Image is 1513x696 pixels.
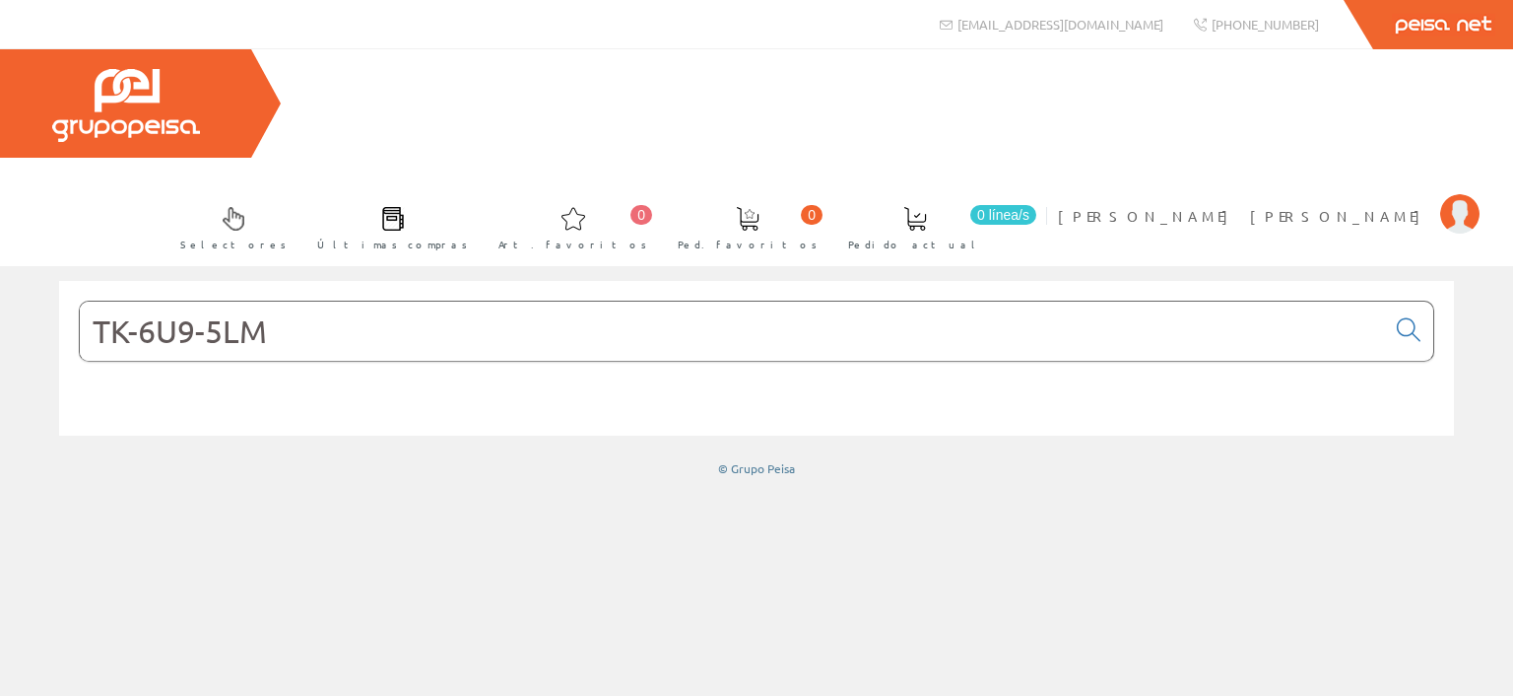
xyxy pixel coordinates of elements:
[80,302,1385,361] input: Buscar...
[970,205,1036,225] span: 0 línea/s
[297,190,478,262] a: Últimas compras
[52,69,200,142] img: Grupo Peisa
[801,205,822,225] span: 0
[1058,206,1430,226] span: [PERSON_NAME] [PERSON_NAME]
[1058,190,1480,209] a: [PERSON_NAME] [PERSON_NAME]
[317,235,468,254] span: Últimas compras
[59,460,1454,477] div: © Grupo Peisa
[678,235,818,254] span: Ped. favoritos
[180,235,287,254] span: Selectores
[161,190,296,262] a: Selectores
[630,205,652,225] span: 0
[1212,16,1319,33] span: [PHONE_NUMBER]
[498,235,647,254] span: Art. favoritos
[957,16,1163,33] span: [EMAIL_ADDRESS][DOMAIN_NAME]
[848,235,982,254] span: Pedido actual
